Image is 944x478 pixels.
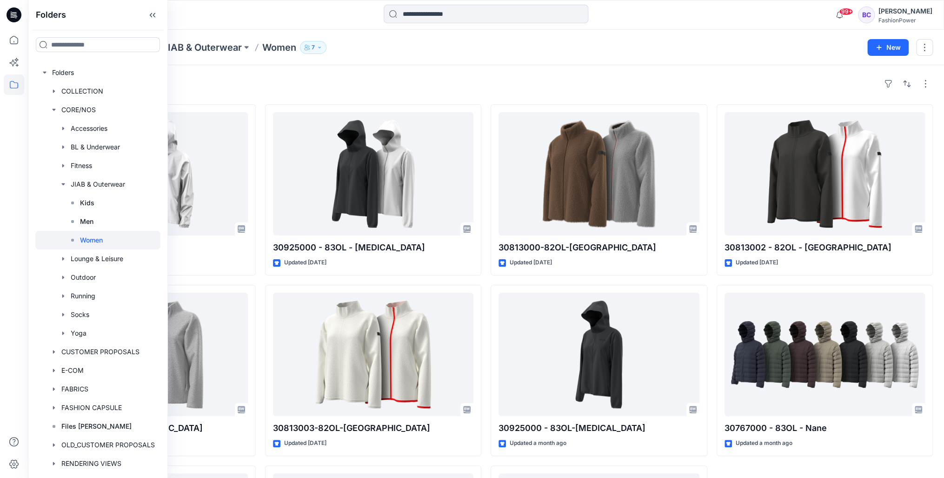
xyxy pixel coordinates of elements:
p: Updated [DATE] [284,438,326,448]
p: 30813000-82OL-[GEOGRAPHIC_DATA] [499,241,699,254]
p: Women [262,41,296,54]
button: 7 [300,41,326,54]
p: Updated a month ago [736,438,792,448]
p: Kids [80,197,94,209]
p: 30767000 - 83OL - Nane [725,422,925,435]
p: Women [80,235,103,246]
p: 7 [312,42,315,53]
a: 30813002 - 82OL - Sofia [725,112,925,236]
a: JIAB & Outerwear [162,41,242,54]
p: Men [80,216,93,227]
p: 30813002 - 82OL - [GEOGRAPHIC_DATA] [725,241,925,254]
p: Updated a month ago [510,438,566,448]
p: Updated [DATE] [736,258,778,268]
div: FashionPower [878,17,932,24]
p: Files [PERSON_NAME] [61,421,132,432]
a: 30813003-82OL-Sofia [273,293,474,416]
p: 30813003-82OL-[GEOGRAPHIC_DATA] [273,422,474,435]
a: 30767000 - 83OL - Nane [725,293,925,416]
p: Updated [DATE] [284,258,326,268]
button: New [867,39,909,56]
a: 30925000 - 83OL - Nikita [273,112,474,236]
span: 99+ [839,8,853,15]
p: 30925000 - 83OL-[MEDICAL_DATA] [499,422,699,435]
div: BC [858,7,875,23]
p: Updated [DATE] [510,258,552,268]
a: 30925000 - 83OL-Nikita [499,293,699,416]
p: 30925000 - 83OL - [MEDICAL_DATA] [273,241,474,254]
a: 30813000-82OL-Sofia [499,112,699,236]
div: [PERSON_NAME] [878,6,932,17]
